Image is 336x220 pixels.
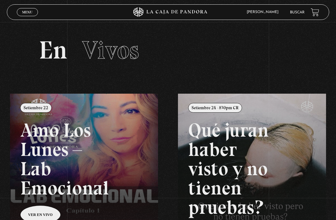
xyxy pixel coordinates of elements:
span: Cerrar [20,16,35,20]
span: Vivos [82,35,139,65]
a: View your shopping cart [311,8,319,16]
h2: En [39,38,297,63]
span: [PERSON_NAME] [244,10,285,14]
span: Menu [22,10,32,14]
a: Buscar [290,11,305,14]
